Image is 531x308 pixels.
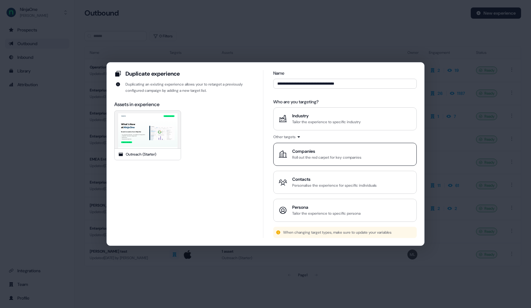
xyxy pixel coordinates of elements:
button: CompaniesRoll out the red carpet for key companies [273,143,417,166]
div: Tailor the experience to specific persona [292,210,361,217]
button: Other targets [273,134,301,140]
div: Outreach (Starter) [126,151,156,157]
div: Contacts [292,176,377,182]
div: Who are you targeting? [273,99,417,105]
div: Other targets [273,134,296,140]
button: ContactsPersonalise the experience for specific individuals [273,171,417,194]
div: Personalise the experience for specific individuals [292,182,377,189]
div: Industry [292,113,361,119]
div: Assets in experience [114,101,253,108]
div: Persona [292,204,361,210]
div: Duplicating an existing experience allows your to retarget a previously configured campaign by ad... [125,81,253,94]
div: When changing target types, make sure to update your variables [283,229,392,236]
div: Tailor the experience to specific industry [292,119,361,125]
div: Duplicate experience [125,70,180,77]
div: Name [273,70,417,76]
div: Companies [292,148,361,154]
button: PersonaTailor the experience to specific persona [273,199,417,222]
div: Roll out the red carpet for key companies [292,154,361,161]
button: IndustryTailor the experience to specific industry [273,107,417,130]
